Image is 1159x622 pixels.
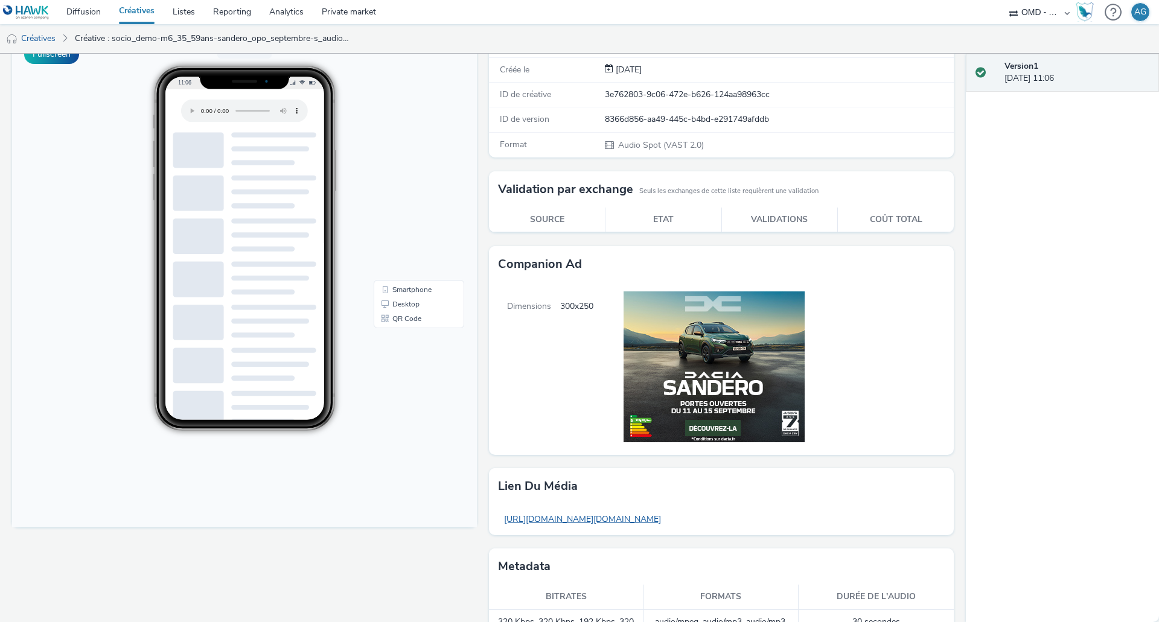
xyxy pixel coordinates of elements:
th: Source [489,208,605,232]
div: [DATE] 11:06 [1004,60,1149,85]
span: Créée le [500,64,529,75]
h3: Validation par exchange [498,180,633,198]
img: Hawk Academy [1076,2,1094,22]
img: audio [6,33,18,45]
span: Format [500,139,527,150]
strong: Version 1 [1004,60,1038,72]
a: [URL][DOMAIN_NAME][DOMAIN_NAME] [498,507,667,531]
th: Etat [605,208,722,232]
div: Création 27 août 2025, 11:06 [613,64,642,76]
span: Dimensions [489,282,560,455]
span: 300x250 [560,282,593,455]
span: ID de version [500,113,549,125]
li: Smartphone [364,250,450,264]
th: Coût total [838,208,954,232]
th: Formats [644,585,799,609]
h3: Metadata [498,557,551,576]
small: Seuls les exchanges de cette liste requièrent une validation [639,186,819,196]
li: Desktop [364,264,450,279]
span: ID de créative [500,89,551,100]
span: Smartphone [380,253,420,261]
th: Validations [721,208,838,232]
th: Bitrates [489,585,644,609]
span: QR Code [380,282,409,290]
li: QR Code [364,279,450,293]
a: Hawk Academy [1076,2,1099,22]
div: 3e762803-9c06-472e-b626-124aa98963cc [605,89,953,101]
span: [DATE] [613,64,642,75]
span: 11:06 [166,46,179,53]
img: undefined Logo [3,5,49,20]
a: Créative : socio_demo-m6_35_59ans-sandero_opo_septembre-s_audio1-pcc-nd-na-cpm-30_no_skip [69,24,359,53]
div: AG [1134,3,1146,21]
h3: Companion Ad [498,255,582,273]
button: Fullscreen [24,45,79,64]
h3: Lien du média [498,477,578,495]
div: 8366d856-aa49-445c-b4bd-e291749afddb [605,113,953,125]
img: Companion Ad [593,282,814,451]
th: Durée de l'audio [799,585,954,609]
span: Audio Spot (VAST 2.0) [617,139,704,151]
span: Desktop [380,268,407,275]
